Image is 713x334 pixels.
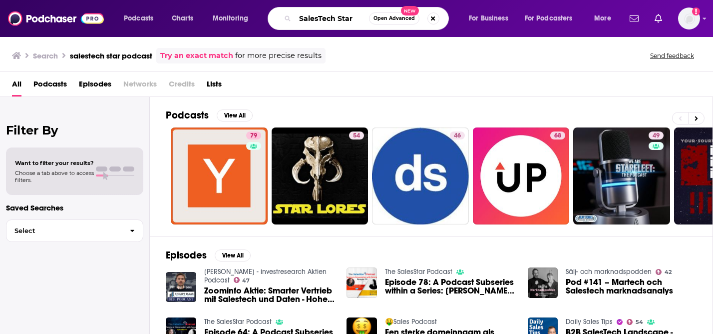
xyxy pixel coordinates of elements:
span: Networks [123,76,157,96]
span: 49 [653,131,660,141]
a: 79 [171,127,268,224]
a: Episode 78: A Podcast Subseries within a Series: Paroma Sen of SAP speaks to Paroma Sen of SalesT... [385,278,516,295]
span: For Podcasters [525,11,573,25]
span: for more precise results [235,50,322,61]
a: 54 [349,131,364,139]
span: 46 [454,131,461,141]
h2: Podcasts [166,109,209,121]
button: Send feedback [647,51,697,60]
div: Search podcasts, credits, & more... [277,7,458,30]
button: open menu [462,10,521,26]
button: open menu [117,10,166,26]
span: Podcasts [124,11,153,25]
a: Try an exact match [160,50,233,61]
a: 54 [627,319,643,325]
span: More [594,11,611,25]
button: open menu [518,10,587,26]
span: Episode 78: A Podcast Subseries within a Series: [PERSON_NAME] of SAP speaks to [PERSON_NAME] of ... [385,278,516,295]
a: Episodes [79,76,111,96]
span: New [401,6,419,15]
h2: Episodes [166,249,207,261]
input: Search podcasts, credits, & more... [295,10,369,26]
a: PodcastsView All [166,109,253,121]
span: Select [6,227,122,234]
a: Charts [165,10,199,26]
span: Open Advanced [373,16,415,21]
h3: salestech star podcast [70,51,152,60]
a: 54 [272,127,368,224]
a: 49 [649,131,664,139]
a: 49 [573,127,670,224]
a: 46 [450,131,465,139]
img: Podchaser - Follow, Share and Rate Podcasts [8,9,104,28]
a: Show notifications dropdown [626,10,643,27]
a: Daily Sales Tips [566,317,613,326]
svg: Add a profile image [692,7,700,15]
a: 46 [372,127,469,224]
span: 54 [353,131,360,141]
a: 68 [550,131,565,139]
span: Logged in as KSMolly [678,7,700,29]
button: Show profile menu [678,7,700,29]
a: The SalesStar Podcast [204,317,272,326]
span: Charts [172,11,193,25]
a: Philipp Haas - investresearch Aktien Podcast [204,267,327,284]
a: The SalesStar Podcast [385,267,452,276]
a: Sälj- och marknadspodden [566,267,652,276]
p: Saved Searches [6,203,143,212]
a: Podcasts [33,76,67,96]
a: 79 [246,131,261,139]
span: For Business [469,11,508,25]
a: EpisodesView All [166,249,251,261]
a: 47 [234,277,250,283]
span: Choose a tab above to access filters. [15,169,94,183]
span: Want to filter your results? [15,159,94,166]
a: 42 [656,269,672,275]
span: 54 [636,320,643,324]
button: open menu [587,10,624,26]
button: View All [217,109,253,121]
img: Episode 78: A Podcast Subseries within a Series: Paroma Sen of SAP speaks to Paroma Sen of SalesT... [347,267,377,298]
button: View All [215,249,251,261]
button: open menu [206,10,261,26]
span: 68 [554,131,561,141]
span: Credits [169,76,195,96]
button: Select [6,219,143,242]
span: 47 [242,278,250,283]
span: 42 [665,270,672,274]
span: 79 [250,131,257,141]
a: Pod #141 – Martech och Salestech marknadsanalys [566,278,697,295]
a: Zoominfo Aktie: Smarter Vertrieb mit Salestech und Daten - Hohes Wachstum und Profitabilität [204,286,335,303]
img: User Profile [678,7,700,29]
a: All [12,76,21,96]
h2: Filter By [6,123,143,137]
img: Zoominfo Aktie: Smarter Vertrieb mit Salestech und Daten - Hohes Wachstum und Profitabilität [166,272,196,302]
span: Monitoring [213,11,248,25]
a: 🤑Sales Podcast [385,317,437,326]
a: Lists [207,76,222,96]
a: 68 [473,127,570,224]
button: Open AdvancedNew [369,12,419,24]
img: Pod #141 – Martech och Salestech marknadsanalys [528,267,558,298]
h3: Search [33,51,58,60]
a: Show notifications dropdown [651,10,666,27]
